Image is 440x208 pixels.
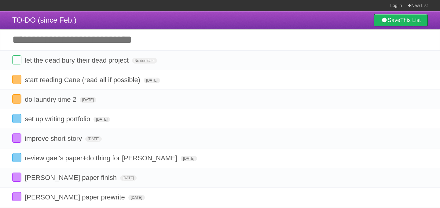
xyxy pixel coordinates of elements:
[12,55,21,64] label: Done
[128,195,145,200] span: [DATE]
[144,78,160,83] span: [DATE]
[25,96,78,103] span: do laundry time 2
[12,192,21,201] label: Done
[25,154,179,162] span: review gael's paper+do thing for [PERSON_NAME]
[120,175,137,181] span: [DATE]
[374,14,428,26] a: SaveThis List
[12,94,21,104] label: Done
[12,133,21,143] label: Done
[85,136,102,142] span: [DATE]
[25,174,118,181] span: [PERSON_NAME] paper finish
[132,58,157,64] span: No due date
[80,97,96,103] span: [DATE]
[94,117,110,122] span: [DATE]
[25,115,92,123] span: set up writing portfolio
[25,135,83,142] span: improve short story
[12,173,21,182] label: Done
[25,57,130,64] span: let the dead bury their dead project
[12,153,21,162] label: Done
[25,76,142,84] span: start reading Cane (read all if possible)
[12,16,76,24] span: TO-DO (since Feb.)
[25,193,127,201] span: [PERSON_NAME] paper prewrite
[181,156,197,161] span: [DATE]
[12,114,21,123] label: Done
[12,75,21,84] label: Done
[400,17,421,23] b: This List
